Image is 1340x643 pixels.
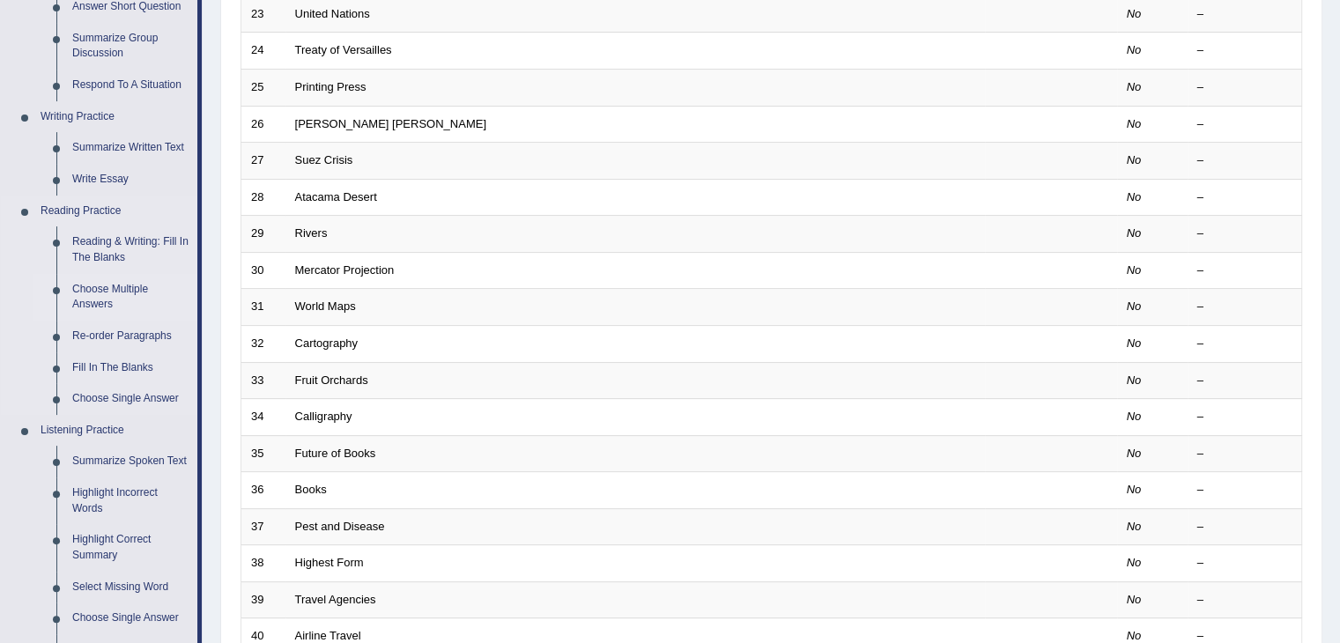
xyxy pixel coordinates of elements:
a: Highest Form [295,556,364,569]
a: Choose Single Answer [64,383,197,415]
td: 26 [241,106,285,143]
em: No [1127,263,1142,277]
em: No [1127,483,1142,496]
div: – [1197,262,1292,279]
a: Writing Practice [33,101,197,133]
a: Fill In The Blanks [64,352,197,384]
a: Highlight Incorrect Words [64,477,197,524]
td: 29 [241,216,285,253]
a: Airline Travel [295,629,361,642]
em: No [1127,593,1142,606]
div: – [1197,482,1292,499]
em: No [1127,629,1142,642]
em: No [1127,520,1142,533]
a: Re-order Paragraphs [64,321,197,352]
a: Printing Press [295,80,366,93]
td: 33 [241,362,285,399]
a: Summarize Group Discussion [64,23,197,70]
em: No [1127,190,1142,203]
a: Rivers [295,226,328,240]
a: Fruit Orchards [295,373,368,387]
div: – [1197,336,1292,352]
div: – [1197,446,1292,462]
td: 37 [241,508,285,545]
a: Suez Crisis [295,153,353,166]
a: Choose Multiple Answers [64,274,197,321]
em: No [1127,336,1142,350]
a: Respond To A Situation [64,70,197,101]
td: 31 [241,289,285,326]
em: No [1127,80,1142,93]
em: No [1127,7,1142,20]
a: World Maps [295,299,356,313]
div: – [1197,373,1292,389]
a: Atacama Desert [295,190,377,203]
a: Highlight Correct Summary [64,524,197,571]
em: No [1127,556,1142,569]
a: Write Essay [64,164,197,196]
div: – [1197,555,1292,572]
div: – [1197,225,1292,242]
td: 32 [241,325,285,362]
td: 25 [241,70,285,107]
div: – [1197,592,1292,609]
a: Books [295,483,327,496]
a: United Nations [295,7,370,20]
td: 27 [241,143,285,180]
td: 28 [241,179,285,216]
em: No [1127,43,1142,56]
div: – [1197,42,1292,59]
a: Pest and Disease [295,520,385,533]
em: No [1127,117,1142,130]
td: 34 [241,399,285,436]
div: – [1197,299,1292,315]
a: Choose Single Answer [64,602,197,634]
a: Travel Agencies [295,593,376,606]
em: No [1127,153,1142,166]
a: Listening Practice [33,415,197,447]
a: Summarize Written Text [64,132,197,164]
a: Calligraphy [295,410,352,423]
div: – [1197,6,1292,23]
td: 24 [241,33,285,70]
div: – [1197,519,1292,536]
a: Future of Books [295,447,376,460]
em: No [1127,373,1142,387]
div: – [1197,116,1292,133]
a: Select Missing Word [64,572,197,603]
a: Reading Practice [33,196,197,227]
em: No [1127,299,1142,313]
a: Mercator Projection [295,263,395,277]
a: [PERSON_NAME] [PERSON_NAME] [295,117,486,130]
div: – [1197,79,1292,96]
em: No [1127,447,1142,460]
div: – [1197,409,1292,425]
td: 30 [241,252,285,289]
div: – [1197,152,1292,169]
td: 35 [241,435,285,472]
em: No [1127,226,1142,240]
div: – [1197,189,1292,206]
em: No [1127,410,1142,423]
td: 39 [241,581,285,618]
a: Cartography [295,336,359,350]
a: Treaty of Versailles [295,43,392,56]
td: 38 [241,545,285,582]
td: 36 [241,472,285,509]
a: Reading & Writing: Fill In The Blanks [64,226,197,273]
a: Summarize Spoken Text [64,446,197,477]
